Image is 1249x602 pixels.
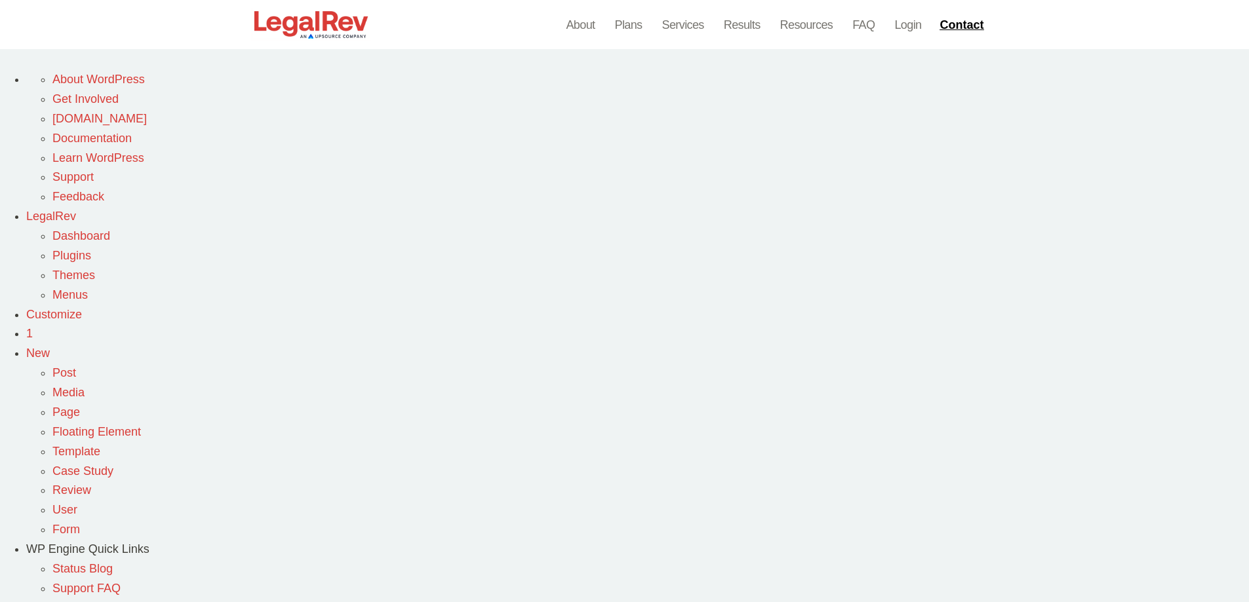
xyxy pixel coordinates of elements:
span: Contact [940,19,983,31]
a: Plugins [52,249,91,262]
a: Case Study [52,464,113,478]
a: Support FAQ [52,582,121,595]
ul: About WordPress [26,109,1249,207]
a: [DOMAIN_NAME] [52,112,147,125]
ul: LegalRev [26,266,1249,305]
a: Floating Element [52,425,141,438]
a: User [52,503,77,516]
a: FAQ [852,16,875,34]
a: Review [52,483,91,497]
ul: About WordPress [26,70,1249,109]
ul: LegalRev [26,227,1249,266]
a: Login [894,16,921,34]
a: Status Blog [52,562,113,575]
a: Menus [52,288,88,301]
a: Customize [26,308,82,321]
a: Dashboard [52,229,110,242]
a: Media [52,386,85,399]
nav: Menu [566,16,921,34]
a: Support [52,170,94,183]
a: Form [52,523,80,536]
span: New [26,347,50,360]
a: Resources [780,16,833,34]
ul: New [26,364,1249,540]
a: About WordPress [52,73,145,86]
a: Services [662,16,704,34]
a: LegalRev [26,210,76,223]
a: Template [52,445,100,458]
a: Documentation [52,132,132,145]
a: Get Involved [52,92,119,105]
a: Themes [52,269,95,282]
a: Page [52,405,80,419]
span: 1 [26,327,33,340]
div: WP Engine Quick Links [26,540,1249,559]
a: Results [724,16,761,34]
a: Learn WordPress [52,151,144,164]
a: Plans [614,16,642,34]
a: Contact [934,14,992,35]
a: About [566,16,595,34]
a: Post [52,366,76,379]
a: Feedback [52,190,104,203]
